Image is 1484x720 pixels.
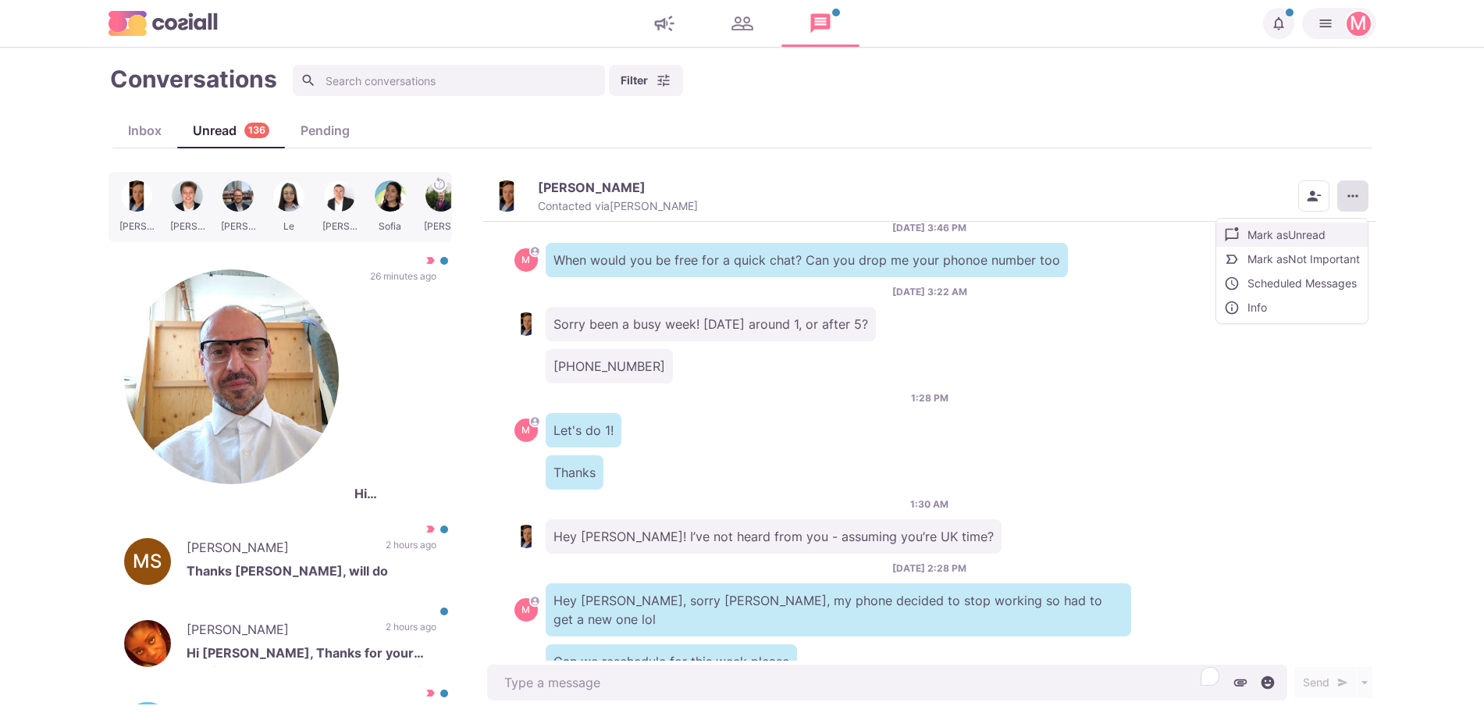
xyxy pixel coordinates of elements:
[546,455,603,490] p: Thanks
[1295,667,1356,698] button: Send
[370,269,436,484] p: 26 minutes ago
[538,180,646,195] p: [PERSON_NAME]
[124,620,171,667] img: Ethel Akintoye Peters
[1229,671,1252,694] button: Attach files
[285,121,365,140] div: Pending
[1298,180,1329,212] button: Remove from contacts
[491,180,698,213] button: Tyler Schrader[PERSON_NAME]Contacted via[PERSON_NAME]
[514,525,538,548] img: Tyler Schrader
[386,620,436,643] p: 2 hours ago
[1256,671,1279,694] button: Select emoji
[892,221,966,235] p: [DATE] 3:46 PM
[546,644,797,679] p: Can we reschedule for this week please
[248,123,265,138] p: 136
[609,65,683,96] button: Filter
[386,538,436,561] p: 2 hours ago
[911,391,948,405] p: 1:28 PM
[546,243,1068,277] p: When would you be free for a quick chat? Can you drop me your phonoe number too
[546,519,1002,554] p: Hey [PERSON_NAME]! I’ve not heard from you - assuming you’re UK time?
[187,538,370,561] p: [PERSON_NAME]
[124,269,339,484] img: Marno Herinckx (LION)
[112,121,177,140] div: Inbox
[521,426,530,435] div: Martin
[530,247,539,255] svg: avatar
[514,312,538,336] img: Tyler Schrader
[1350,14,1367,33] div: Martin
[293,65,605,96] input: Search conversations
[892,561,966,576] p: [DATE] 2:28 PM
[892,285,967,299] p: [DATE] 3:22 AM
[487,665,1287,700] textarea: To enrich screen reader interactions, please activate Accessibility in Grammarly extension settings
[546,413,621,447] p: Let's do 1!
[133,552,162,571] div: Manish Srivastava
[546,583,1131,636] p: Hey [PERSON_NAME], sorry [PERSON_NAME], my phone decided to stop working so had to get a new one lol
[109,11,218,35] img: logo
[187,643,436,667] p: Hi [PERSON_NAME], Thanks for your email. I am ok where I am and not looking for a job. Regards [P...
[110,65,277,93] h1: Conversations
[1302,8,1376,39] button: Martin
[521,255,530,265] div: Martin
[546,307,876,341] p: Sorry been a busy week! [DATE] around 1, or after 5?
[530,417,539,426] svg: avatar
[491,180,522,212] img: Tyler Schrader
[910,497,948,511] p: 1:30 AM
[354,484,436,503] p: Hi [PERSON_NAME], only if you have freelance/internal roles. Thanks
[530,597,539,605] svg: avatar
[521,605,530,615] div: Martin
[538,199,698,213] p: Contacted via [PERSON_NAME]
[546,349,673,383] p: [PHONE_NUMBER]
[187,620,370,643] p: [PERSON_NAME]
[177,121,285,140] div: Unread
[187,561,436,585] p: Thanks [PERSON_NAME], will do
[1263,8,1294,39] button: Notifications
[1337,180,1368,212] button: More menu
